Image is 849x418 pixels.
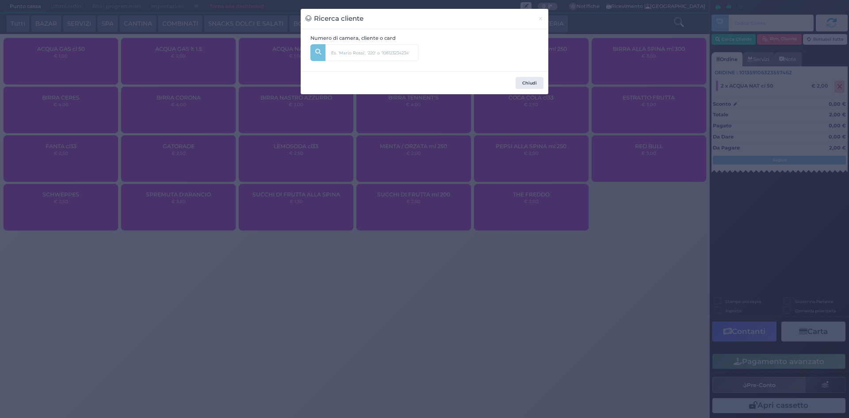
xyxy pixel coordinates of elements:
[310,35,396,42] label: Numero di camera, cliente o card
[306,14,363,24] h3: Ricerca cliente
[533,9,548,29] button: Chiudi
[325,44,418,61] input: Es. 'Mario Rossi', '220' o '108123234234'
[538,14,543,23] span: ×
[516,77,543,89] button: Chiudi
